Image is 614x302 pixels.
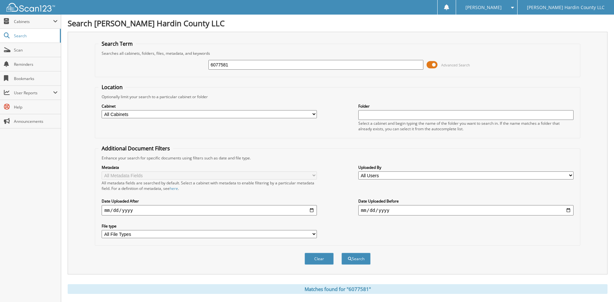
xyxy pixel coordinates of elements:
[98,94,576,99] div: Optionally limit your search to a particular cabinet or folder
[14,19,53,24] span: Cabinets
[14,33,57,39] span: Search
[14,47,58,53] span: Scan
[98,155,576,161] div: Enhance your search for specific documents using filters such as date and file type.
[441,63,470,67] span: Advanced Search
[358,103,574,109] label: Folder
[102,205,317,215] input: start
[305,253,334,265] button: Clear
[98,84,126,91] legend: Location
[14,62,58,67] span: Reminders
[6,3,55,12] img: scan123-logo-white.svg
[102,165,317,170] label: Metadata
[14,104,58,110] span: Help
[98,40,136,47] legend: Search Term
[98,51,576,56] div: Searches all cabinets, folders, files, metadata, and keywords
[14,76,58,81] span: Bookmarks
[14,119,58,124] span: Announcements
[358,121,574,132] div: Select a cabinet and begin typing the name of the folder you want to search in. If the name match...
[102,103,317,109] label: Cabinet
[358,205,574,215] input: end
[102,180,317,191] div: All metadata fields are searched by default. Select a cabinet with metadata to enable filtering b...
[14,90,53,96] span: User Reports
[527,6,605,9] span: [PERSON_NAME] Hardin County LLC
[358,165,574,170] label: Uploaded By
[98,145,173,152] legend: Additional Document Filters
[68,284,608,294] div: Matches found for "6077581"
[68,18,608,29] h1: Search [PERSON_NAME] Hardin County LLC
[102,223,317,229] label: File type
[358,198,574,204] label: Date Uploaded Before
[465,6,502,9] span: [PERSON_NAME]
[102,198,317,204] label: Date Uploaded After
[341,253,371,265] button: Search
[170,186,178,191] a: here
